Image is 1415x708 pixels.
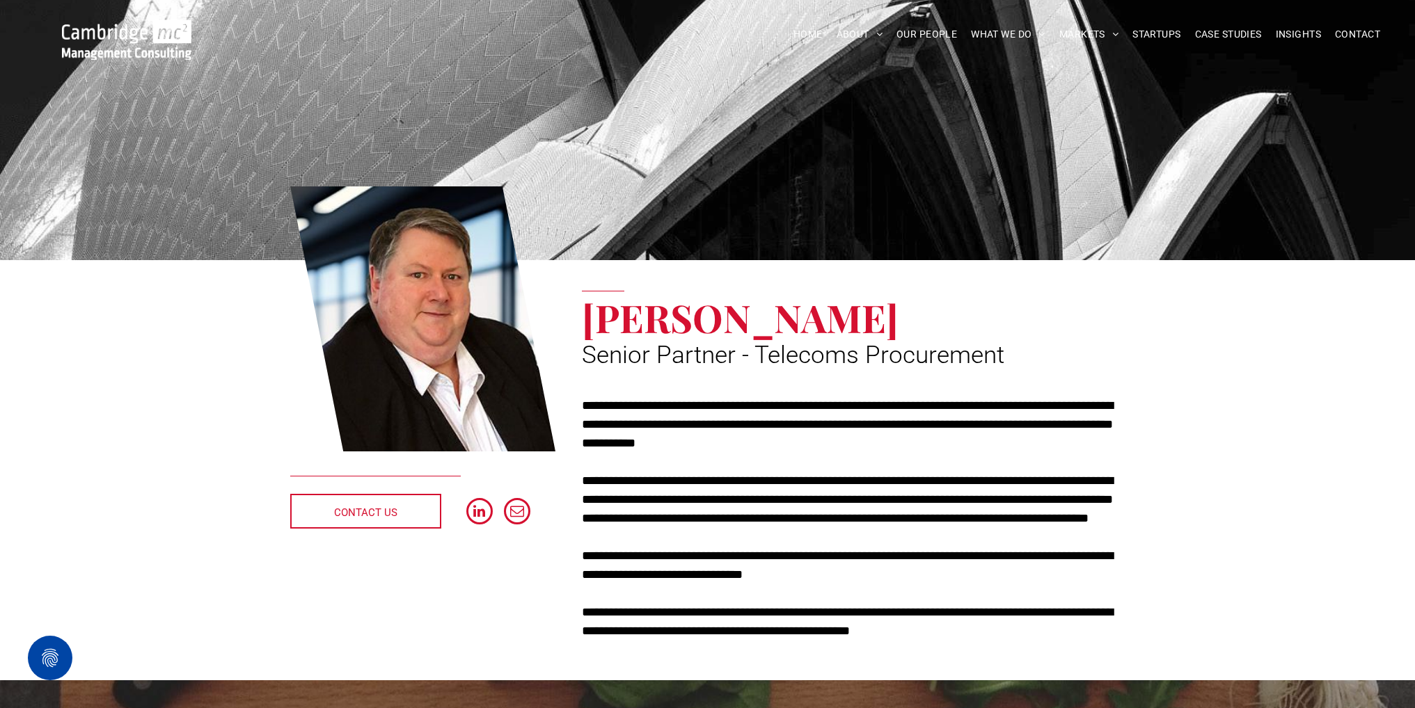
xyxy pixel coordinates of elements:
[62,19,191,60] img: Go to Homepage
[786,24,830,45] a: HOME
[964,24,1052,45] a: WHAT WE DO
[1328,24,1387,45] a: CONTACT
[290,494,441,529] a: CONTACT US
[890,24,964,45] a: OUR PEOPLE
[830,24,890,45] a: ABOUT
[466,498,493,528] a: linkedin
[582,291,899,343] span: [PERSON_NAME]
[504,498,530,528] a: email
[582,341,1004,369] span: Senior Partner - Telecoms Procurement
[334,495,397,530] span: CONTACT US
[1052,24,1125,45] a: MARKETS
[1188,24,1269,45] a: CASE STUDIES
[1125,24,1187,45] a: STARTUPS
[1269,24,1328,45] a: INSIGHTS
